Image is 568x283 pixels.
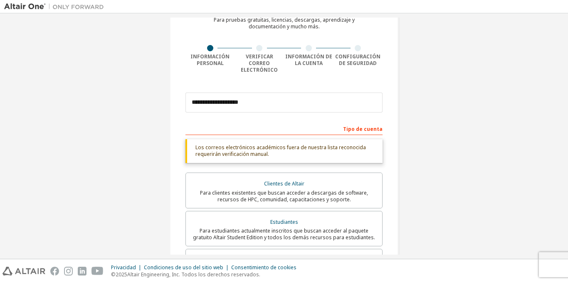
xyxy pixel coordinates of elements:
img: linkedin.svg [78,267,86,275]
img: facebook.svg [50,267,59,275]
font: Los correos electrónicos académicos fuera de nuestra lista reconocida requerirán verificación man... [195,144,366,158]
font: Para pruebas gratuitas, licencias, descargas, aprendizaje y [214,16,355,23]
font: Verificar correo electrónico [241,53,278,73]
font: Información personal [190,53,230,67]
font: Altair Engineering, Inc. Todos los derechos reservados. [127,271,260,278]
font: Consentimiento de cookies [231,264,296,271]
font: Condiciones de uso del sitio web [144,264,223,271]
font: © [111,271,116,278]
img: youtube.svg [91,267,104,275]
font: Clientes de Altair [264,180,304,187]
img: Altair Uno [4,3,108,11]
img: altair_logo.svg [2,267,45,275]
font: Privacidad [111,264,136,271]
font: 2025 [116,271,127,278]
img: instagram.svg [64,267,73,275]
font: Para clientes existentes que buscan acceder a descargas de software, recursos de HPC, comunidad, ... [200,189,368,203]
font: Tipo de cuenta [343,125,383,133]
font: Información de la cuenta [285,53,332,67]
font: documentación y mucho más. [249,23,320,30]
font: Estudiantes [270,218,298,225]
font: Configuración de seguridad [335,53,380,67]
font: Para estudiantes actualmente inscritos que buscan acceder al paquete gratuito Altair Student Edit... [193,227,375,241]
